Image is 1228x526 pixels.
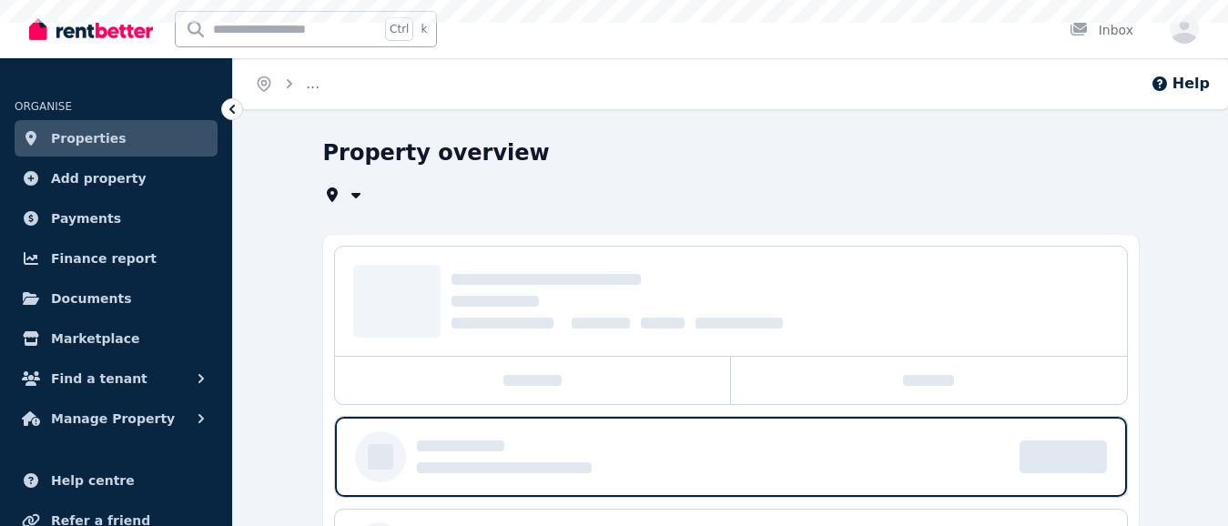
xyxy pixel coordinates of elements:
[51,127,127,149] span: Properties
[51,328,139,349] span: Marketplace
[51,207,121,229] span: Payments
[306,75,320,92] span: ...
[51,288,132,309] span: Documents
[51,408,175,430] span: Manage Property
[385,17,413,41] span: Ctrl
[421,22,427,36] span: k
[15,200,218,237] a: Payments
[29,15,153,43] img: RentBetter
[15,240,218,277] a: Finance report
[1151,73,1210,95] button: Help
[51,470,135,491] span: Help centre
[15,100,72,113] span: ORGANISE
[15,160,218,197] a: Add property
[1070,21,1133,39] div: Inbox
[15,320,218,357] a: Marketplace
[15,360,218,397] button: Find a tenant
[51,368,147,389] span: Find a tenant
[323,138,550,167] h1: Property overview
[15,120,218,157] a: Properties
[15,280,218,317] a: Documents
[51,167,147,189] span: Add property
[15,462,218,499] a: Help centre
[233,58,341,109] nav: Breadcrumb
[15,400,218,437] button: Manage Property
[51,248,157,269] span: Finance report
